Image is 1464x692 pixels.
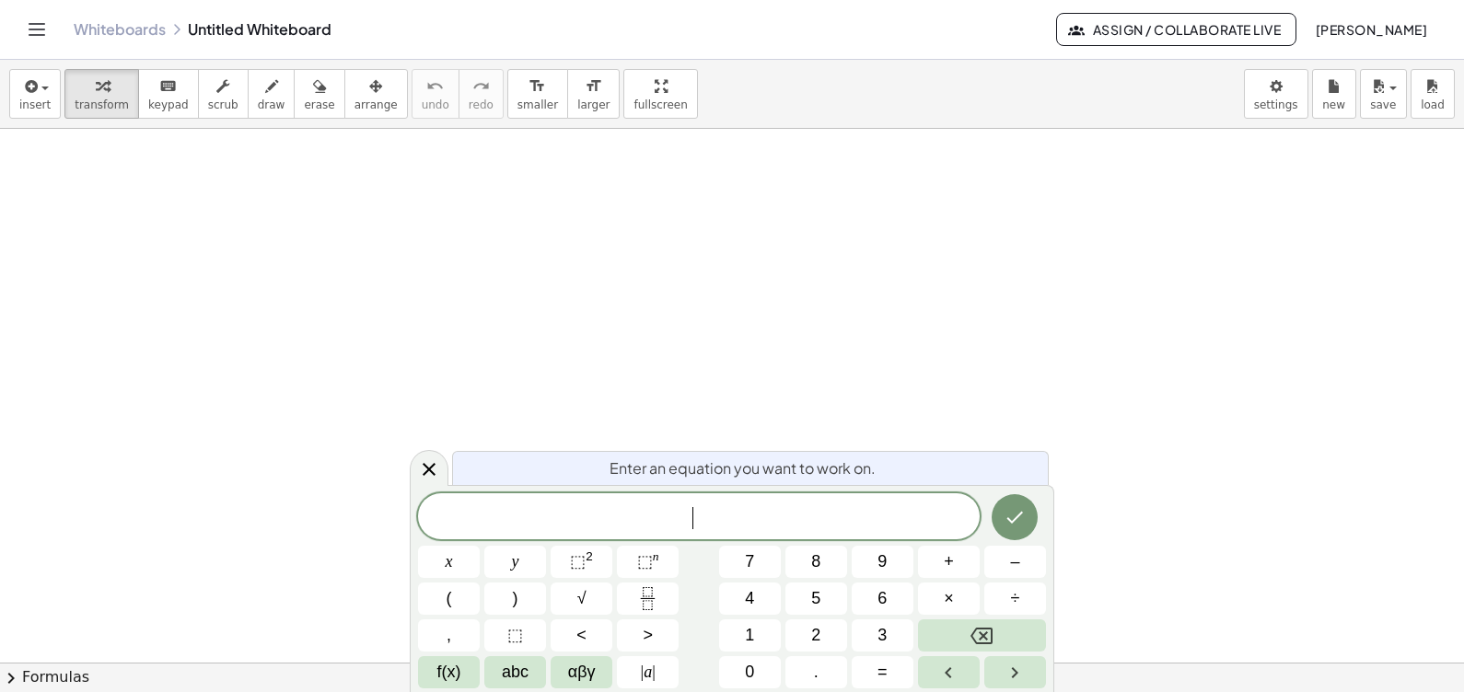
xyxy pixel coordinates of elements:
[1010,549,1019,574] span: –
[617,546,679,578] button: Superscript
[576,623,587,648] span: <
[1322,98,1345,111] span: new
[484,546,546,578] button: y
[551,656,612,688] button: Greek alphabet
[877,549,887,574] span: 9
[447,586,452,611] span: (
[1011,586,1020,611] span: ÷
[918,546,980,578] button: Plus
[469,98,494,111] span: redo
[617,582,679,615] button: Fraction
[641,660,656,685] span: a
[1300,13,1442,46] button: [PERSON_NAME]
[344,69,408,119] button: arrange
[643,623,653,648] span: >
[529,75,546,98] i: format_size
[785,656,847,688] button: .
[551,546,612,578] button: Squared
[1244,69,1308,119] button: settings
[745,586,754,611] span: 4
[512,549,519,574] span: y
[617,656,679,688] button: Absolute value
[918,582,980,615] button: Times
[877,586,887,611] span: 6
[653,549,659,563] sup: n
[719,546,781,578] button: 7
[418,656,480,688] button: Functions
[304,98,334,111] span: erase
[418,619,480,652] button: ,
[507,623,523,648] span: ⬚
[814,660,819,685] span: .
[633,98,687,111] span: fullscreen
[22,15,52,44] button: Toggle navigation
[64,69,139,119] button: transform
[418,546,480,578] button: x
[745,623,754,648] span: 1
[944,549,954,574] span: +
[1315,21,1427,38] span: [PERSON_NAME]
[1421,98,1445,111] span: load
[852,546,913,578] button: 9
[148,98,189,111] span: keypad
[617,619,679,652] button: Greater than
[75,98,129,111] span: transform
[637,552,653,571] span: ⬚
[785,582,847,615] button: 5
[984,582,1046,615] button: Divide
[208,98,238,111] span: scrub
[567,69,620,119] button: format_sizelarger
[446,549,453,574] span: x
[692,507,703,529] span: ​
[577,98,610,111] span: larger
[1370,98,1396,111] span: save
[852,656,913,688] button: Equals
[785,546,847,578] button: 8
[623,69,697,119] button: fullscreen
[1360,69,1407,119] button: save
[472,75,490,98] i: redo
[19,98,51,111] span: insert
[198,69,249,119] button: scrub
[918,656,980,688] button: Left arrow
[484,656,546,688] button: Alphabet
[568,660,596,685] span: αβγ
[551,619,612,652] button: Less than
[811,549,820,574] span: 8
[507,69,568,119] button: format_sizesmaller
[294,69,344,119] button: erase
[852,619,913,652] button: 3
[719,582,781,615] button: 4
[422,98,449,111] span: undo
[513,586,518,611] span: )
[811,586,820,611] span: 5
[577,586,587,611] span: √
[74,20,166,39] a: Whiteboards
[418,582,480,615] button: (
[918,619,1046,652] button: Backspace
[852,582,913,615] button: 6
[877,623,887,648] span: 3
[785,619,847,652] button: 2
[1411,69,1455,119] button: load
[502,660,529,685] span: abc
[610,457,876,479] span: Enter an equation you want to work on.
[248,69,296,119] button: draw
[426,75,444,98] i: undo
[719,619,781,652] button: 1
[551,582,612,615] button: Square root
[354,98,398,111] span: arrange
[585,75,602,98] i: format_size
[1072,21,1281,38] span: Assign / Collaborate Live
[9,69,61,119] button: insert
[984,546,1046,578] button: Minus
[570,552,586,571] span: ⬚
[412,69,459,119] button: undoundo
[258,98,285,111] span: draw
[877,660,888,685] span: =
[459,69,504,119] button: redoredo
[159,75,177,98] i: keyboard
[719,656,781,688] button: 0
[517,98,558,111] span: smaller
[944,586,954,611] span: ×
